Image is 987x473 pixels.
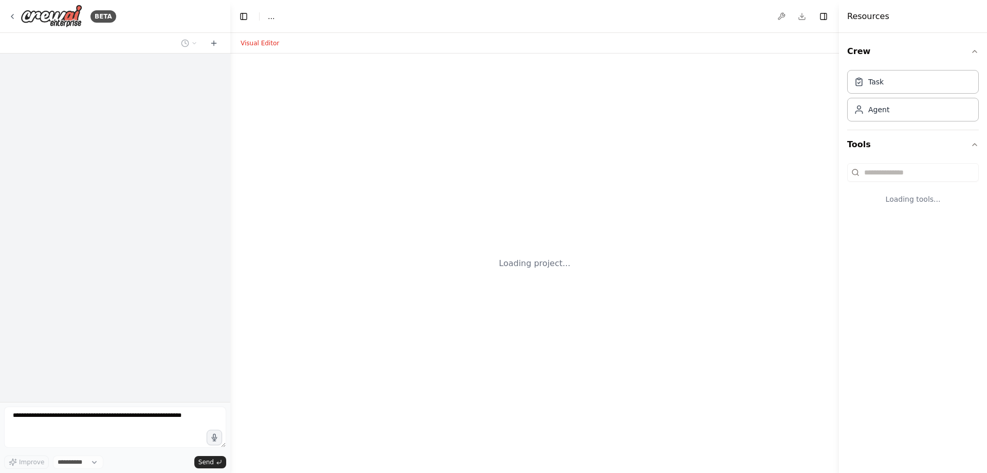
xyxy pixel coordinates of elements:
[847,37,979,66] button: Crew
[847,66,979,130] div: Crew
[847,159,979,221] div: Tools
[234,37,285,49] button: Visual Editor
[90,10,116,23] div: BETA
[847,10,889,23] h4: Resources
[207,430,222,445] button: Click to speak your automation idea
[847,130,979,159] button: Tools
[499,257,571,270] div: Loading project...
[236,9,251,24] button: Hide left sidebar
[21,5,82,28] img: Logo
[177,37,202,49] button: Switch to previous chat
[4,456,49,469] button: Improve
[19,458,44,466] span: Improve
[816,9,831,24] button: Hide right sidebar
[206,37,222,49] button: Start a new chat
[268,11,275,22] nav: breadcrumb
[847,186,979,213] div: Loading tools...
[268,11,275,22] span: ...
[194,456,226,468] button: Send
[868,77,884,87] div: Task
[868,104,889,115] div: Agent
[198,458,214,466] span: Send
